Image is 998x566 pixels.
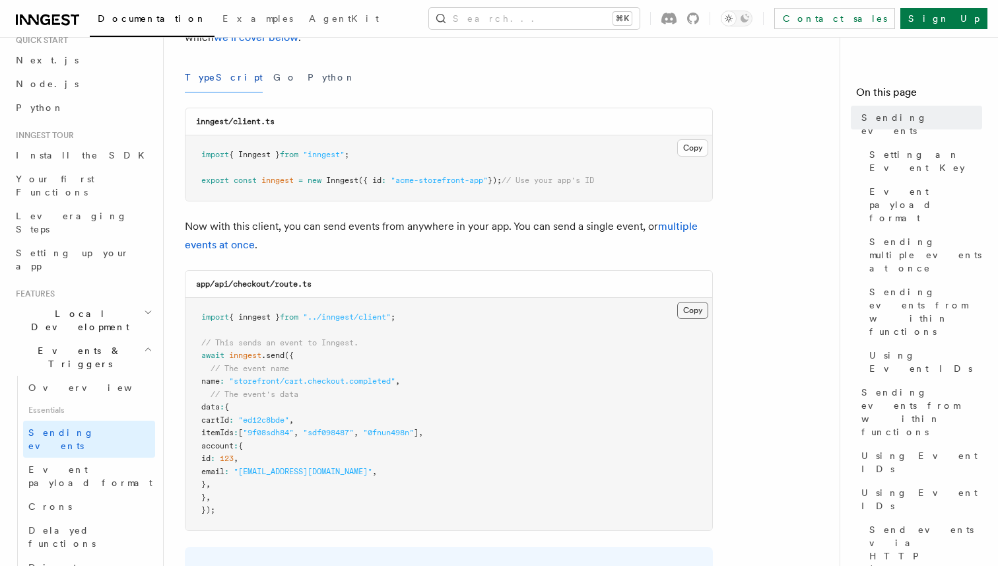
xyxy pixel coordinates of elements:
span: [ [238,428,243,437]
span: ; [391,312,395,322]
span: Features [11,289,55,299]
span: } [201,493,206,502]
span: Install the SDK [16,150,152,160]
span: }); [201,505,215,514]
span: { [238,441,243,450]
span: inngest [261,176,294,185]
a: Sending multiple events at once [864,230,982,280]
span: cartId [201,415,229,425]
button: Search...⌘K [429,8,640,29]
a: Using Event IDs [864,343,982,380]
span: : [220,402,224,411]
a: Delayed functions [23,518,155,555]
span: { Inngest } [229,150,280,159]
span: Delayed functions [28,525,96,549]
a: Next.js [11,48,155,72]
a: Examples [215,4,301,36]
button: Go [273,63,297,92]
p: Now with this client, you can send events from anywhere in your app. You can send a single event,... [185,217,713,254]
span: Event payload format [28,464,152,488]
span: "sdf098487" [303,428,354,437]
a: Documentation [90,4,215,37]
span: Crons [28,501,72,512]
span: { inngest } [229,312,280,322]
span: : [234,428,238,437]
button: Toggle dark mode [721,11,752,26]
span: Setting an Event Key [869,148,982,174]
span: , [418,428,423,437]
a: Python [11,96,155,120]
span: : [234,441,238,450]
span: , [206,479,211,489]
span: import [201,312,229,322]
span: , [354,428,358,437]
span: Examples [222,13,293,24]
span: inngest [229,351,261,360]
span: AgentKit [309,13,379,24]
span: , [395,376,400,386]
span: "0fnun498n" [363,428,414,437]
span: "[EMAIL_ADDRESS][DOMAIN_NAME]" [234,467,372,476]
a: Using Event IDs [856,444,982,481]
span: "9f08sdh84" [243,428,294,437]
span: await [201,351,224,360]
span: Setting up your app [16,248,129,271]
span: Sending events from within functions [861,386,982,439]
span: Events & Triggers [11,344,144,371]
span: Next.js [16,55,79,65]
span: , [289,415,294,425]
a: Sending events from within functions [856,380,982,444]
span: ; [345,150,349,159]
span: // Use your app's ID [502,176,594,185]
span: : [224,467,229,476]
span: from [280,312,298,322]
span: , [234,454,238,463]
span: const [234,176,257,185]
button: TypeScript [185,63,263,92]
span: Documentation [98,13,207,24]
span: { [224,402,229,411]
kbd: ⌘K [613,12,632,25]
button: Local Development [11,302,155,339]
span: Local Development [11,307,144,334]
span: : [229,415,234,425]
a: Contact sales [774,8,895,29]
span: ] [414,428,418,437]
a: Install the SDK [11,143,155,167]
span: = [298,176,303,185]
button: Python [308,63,356,92]
span: Node.js [16,79,79,89]
span: // The event name [211,364,289,373]
a: Setting up your app [11,241,155,278]
span: import [201,150,229,159]
span: Essentials [23,400,155,421]
a: Sign Up [900,8,987,29]
span: Leveraging Steps [16,211,127,234]
span: Event payload format [869,185,982,225]
span: id [201,454,211,463]
a: Node.js [11,72,155,96]
span: Sending multiple events at once [869,235,982,275]
a: Overview [23,376,155,400]
span: Using Event IDs [861,449,982,476]
span: Sending events [861,111,982,137]
span: : [382,176,386,185]
span: itemIds [201,428,234,437]
span: Overview [28,382,164,393]
span: : [220,376,224,386]
span: , [372,467,377,476]
span: new [308,176,321,185]
span: Python [16,102,64,113]
a: Event payload format [23,458,155,495]
a: multiple events at once [185,220,698,251]
span: email [201,467,224,476]
span: Quick start [11,35,68,46]
a: Using Event IDs [856,481,982,518]
span: Using Event IDs [869,349,982,375]
a: Sending events [23,421,155,458]
span: , [206,493,211,502]
a: Setting an Event Key [864,143,982,180]
a: Event payload format [864,180,982,230]
span: Inngest [326,176,358,185]
span: : [211,454,215,463]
